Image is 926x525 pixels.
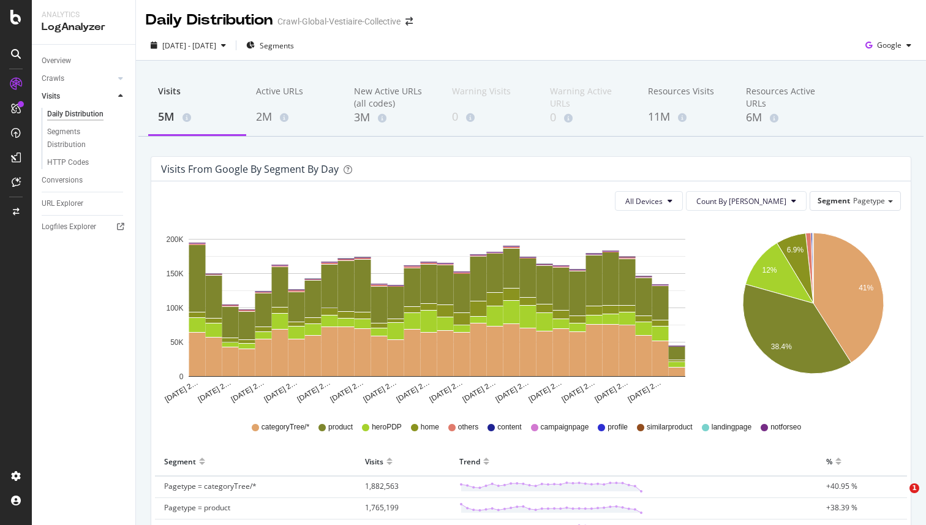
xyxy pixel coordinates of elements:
text: 200K [166,235,183,244]
div: 0 [452,109,530,125]
div: 6M [746,110,824,126]
span: Pagetype [853,195,885,206]
span: All Devices [625,196,663,206]
span: +40.95 % [826,481,857,491]
div: LogAnalyzer [42,20,126,34]
div: Segments Distribution [47,126,115,151]
div: Visits from google by Segment by Day [161,163,339,175]
a: Conversions [42,174,127,187]
span: Pagetype = categoryTree/* [164,481,257,491]
span: +38.39 % [826,502,857,513]
div: 11M [648,109,726,125]
button: Segments [241,36,299,55]
div: Warning Active URLs [550,85,628,110]
div: 3M [354,110,432,126]
text: 12% [762,266,777,274]
div: % [826,451,832,471]
span: Segments [260,40,294,51]
text: 0 [179,372,184,381]
span: 1,765,199 [365,502,399,513]
span: product [328,422,353,432]
span: categoryTree/* [262,422,309,432]
div: Crawl-Global-Vestiaire-Collective [277,15,401,28]
button: Google [860,36,916,55]
a: Segments Distribution [47,126,127,151]
span: Segment [818,195,850,206]
span: others [458,422,478,432]
button: Count By [PERSON_NAME] [686,191,807,211]
span: home [421,422,439,432]
a: Daily Distribution [47,108,127,121]
svg: A chart. [725,221,901,404]
span: [DATE] - [DATE] [162,40,216,51]
div: Visits [42,90,60,103]
div: Logfiles Explorer [42,221,96,233]
div: Analytics [42,10,126,20]
text: 38.4% [771,342,792,351]
text: 100K [166,304,183,312]
div: Warning Visits [452,85,530,108]
div: Active URLs [256,85,334,108]
a: Visits [42,90,115,103]
a: Crawls [42,72,115,85]
svg: A chart. [161,221,713,404]
span: Pagetype = product [164,502,230,513]
div: HTTP Codes [47,156,89,169]
span: heroPDP [372,422,402,432]
div: New Active URLs (all codes) [354,85,432,110]
span: similarproduct [647,422,693,432]
div: Conversions [42,174,83,187]
div: 0 [550,110,628,126]
text: 150K [166,270,183,278]
a: Logfiles Explorer [42,221,127,233]
a: Overview [42,55,127,67]
span: landingpage [712,422,751,432]
text: 50K [170,338,183,347]
div: Resources Visits [648,85,726,108]
a: URL Explorer [42,197,127,210]
div: arrow-right-arrow-left [405,17,413,26]
div: Visits [365,451,383,471]
a: HTTP Codes [47,156,127,169]
div: Segment [164,451,196,471]
div: Overview [42,55,71,67]
span: Count By Day [696,196,786,206]
span: 1 [909,483,919,493]
div: Trend [459,451,480,471]
span: notforseo [770,422,801,432]
text: 6.9% [787,246,804,254]
span: profile [608,422,628,432]
text: 41% [859,284,873,292]
span: Google [877,40,902,50]
div: Crawls [42,72,64,85]
div: 2M [256,109,334,125]
div: Daily Distribution [47,108,104,121]
div: Resources Active URLs [746,85,824,110]
div: 5M [158,109,236,125]
span: campaignpage [541,422,589,432]
div: Daily Distribution [146,10,273,31]
span: 1,882,563 [365,481,399,491]
button: [DATE] - [DATE] [146,36,231,55]
button: All Devices [615,191,683,211]
div: URL Explorer [42,197,83,210]
iframe: Intercom live chat [884,483,914,513]
div: Visits [158,85,236,108]
span: content [497,422,521,432]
